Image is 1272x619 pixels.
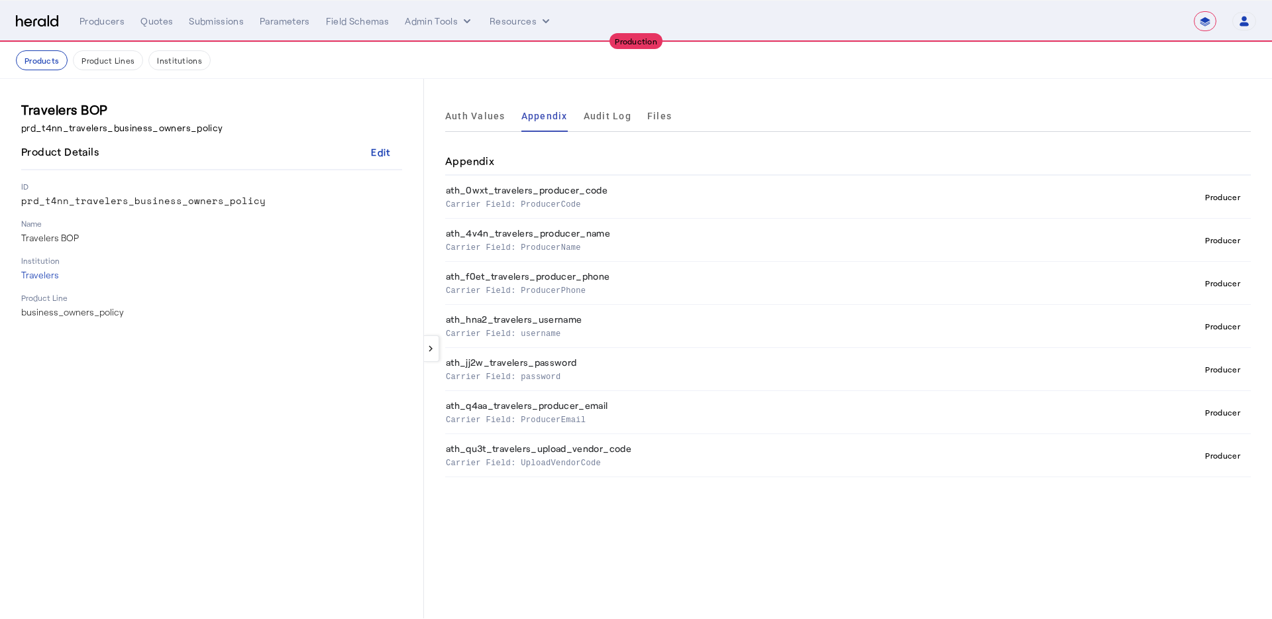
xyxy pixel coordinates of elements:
span: Audit Log [584,111,631,121]
p: Product Line [21,292,402,303]
img: Herald Logo [16,15,58,28]
th: ath_4v4n_travelers_producer_name [445,219,1073,262]
div: Producer [1200,361,1245,377]
h4: Product Details [21,144,104,160]
p: Carrier Field: ProducerPhone [446,283,1068,296]
div: Producer [1200,232,1245,248]
mat-icon: keyboard_arrow_left [425,343,437,355]
button: Resources dropdown menu [490,15,553,28]
p: ID [21,181,402,192]
a: Appendix [521,100,568,132]
a: Auth Values [445,100,505,132]
h4: Appendix [445,153,494,169]
p: Travelers [21,268,402,282]
button: Institutions [148,50,211,70]
button: internal dropdown menu [405,15,474,28]
p: business_owners_policy [21,306,402,319]
button: Edit [360,140,402,164]
span: Files [647,111,672,121]
p: Carrier Field: ProducerName [446,240,1068,253]
th: ath_0wxt_travelers_producer_code [445,176,1073,219]
p: Carrier Field: ProducerEmail [446,412,1068,425]
button: Product Lines [73,50,143,70]
p: Travelers BOP [21,231,402,245]
div: Production [609,33,662,49]
div: Producer [1200,447,1245,463]
div: Edit [371,145,390,159]
span: Appendix [521,111,568,121]
h3: Travelers BOP [21,100,402,119]
a: Files [647,100,672,132]
p: prd_t4nn_travelers_business_owners_policy [21,121,402,135]
div: Producer [1200,318,1245,334]
a: Audit Log [584,100,631,132]
p: Institution [21,255,402,266]
p: Carrier Field: ProducerCode [446,197,1068,210]
div: Producer [1200,189,1245,205]
button: Products [16,50,68,70]
div: Producer [1200,275,1245,291]
th: ath_q4aa_travelers_producer_email [445,391,1073,434]
p: Carrier Field: password [446,369,1068,382]
p: Carrier Field: username [446,326,1068,339]
div: Producer [1200,404,1245,420]
div: Submissions [189,15,244,28]
div: Quotes [140,15,173,28]
th: ath_jj2w_travelers_password [445,348,1073,391]
div: Field Schemas [326,15,390,28]
th: ath_f0et_travelers_producer_phone [445,262,1073,305]
th: ath_qu3t_travelers_upload_vendor_code [445,434,1073,477]
div: Producers [79,15,125,28]
div: Parameters [260,15,310,28]
p: Carrier Field: UploadVendorCode [446,455,1068,469]
span: Auth Values [445,111,505,121]
th: ath_hna2_travelers_username [445,305,1073,348]
p: prd_t4nn_travelers_business_owners_policy [21,194,402,207]
p: Name [21,218,402,229]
